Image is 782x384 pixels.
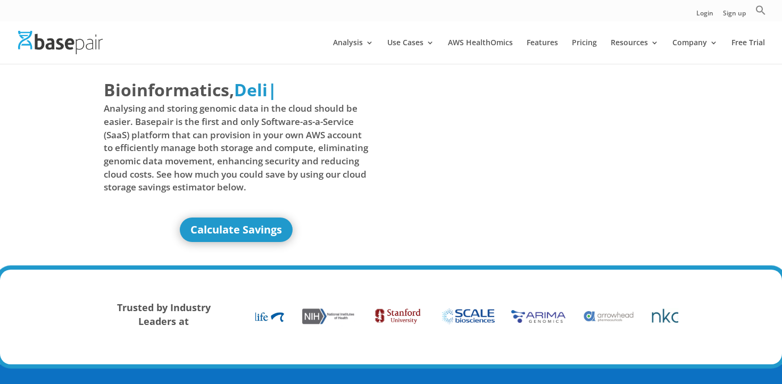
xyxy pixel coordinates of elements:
span: | [268,78,277,101]
span: Deli [234,78,268,101]
a: Free Trial [731,39,765,64]
a: Search Icon Link [755,5,766,21]
iframe: Basepair - NGS Analysis Simplified [399,78,664,227]
a: Use Cases [387,39,434,64]
span: Analysing and storing genomic data in the cloud should be easier. Basepair is the first and only ... [104,102,369,194]
a: Pricing [572,39,597,64]
img: Basepair [18,31,103,54]
strong: Trusted by Industry Leaders at [117,301,211,328]
a: Analysis [333,39,373,64]
a: Company [672,39,718,64]
a: Features [527,39,558,64]
a: Calculate Savings [180,218,293,242]
svg: Search [755,5,766,15]
a: Sign up [723,10,746,21]
span: Bioinformatics, [104,78,234,102]
a: Login [696,10,713,21]
a: Resources [611,39,659,64]
a: AWS HealthOmics [448,39,513,64]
